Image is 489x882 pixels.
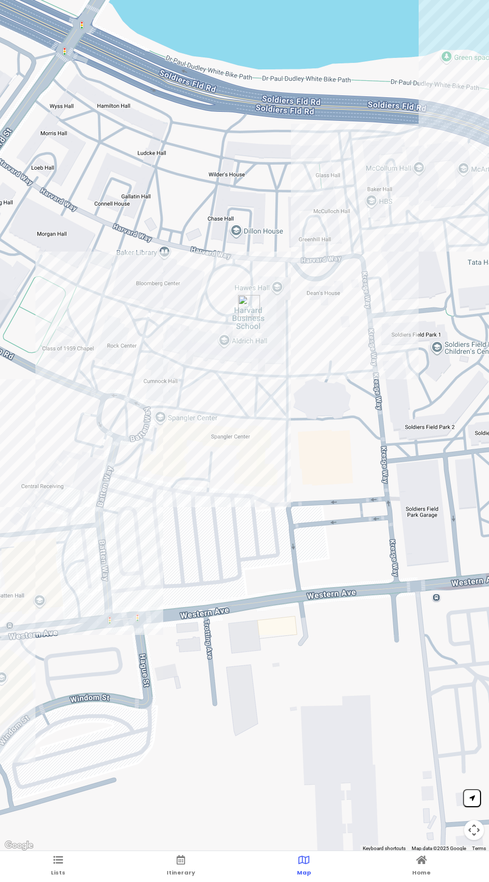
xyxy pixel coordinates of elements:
a: Open this area in Google Maps (opens a new window) [2,839,35,852]
span: Map data ©2025 Google [412,846,466,851]
span: Home [412,869,431,877]
button: Map camera controls [464,820,484,840]
div: Harvard Business School [234,291,264,321]
button: Keyboard shortcuts [363,845,406,852]
span: Lists [51,869,65,877]
img: Google [2,839,35,852]
a: Lists [51,851,65,882]
span: Map [297,869,311,877]
a: Terms (opens in new tab) [472,846,486,851]
a: Itinerary [167,851,195,882]
a: Home [412,851,431,882]
a: Map [297,851,311,882]
span: Itinerary [167,869,195,877]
